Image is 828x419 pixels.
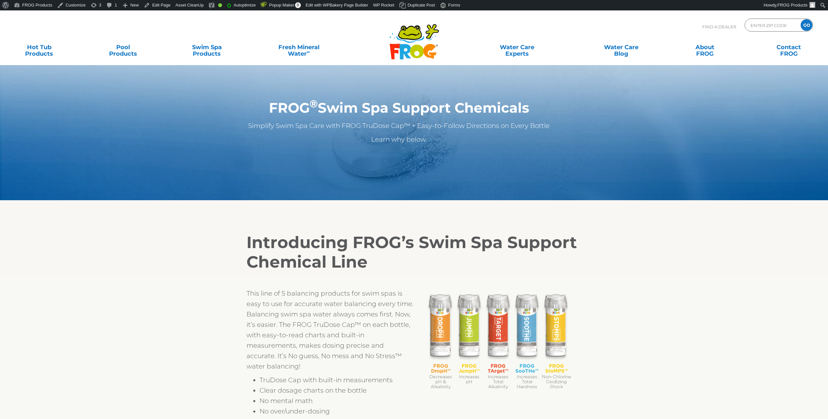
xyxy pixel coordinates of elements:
sup: ∞ [307,49,310,54]
a: Water CareBlog [589,41,654,54]
input: Zip Code Form [750,21,794,30]
a: Water CareExperts [464,41,570,54]
img: FROG_Nemo Bottles_Descriptors [414,288,582,393]
h1: FROG Swim Spa Support Chemicals [224,100,574,116]
p: Find A Dealer [702,19,736,35]
a: Swim SpaProducts [174,41,239,54]
h2: Introducing FROG’s Swim Spa Support Chemical Line [246,233,582,272]
a: Fresh MineralWater∞ [258,41,339,54]
li: TruDose Cap with built-in measurements [260,375,414,385]
span: FROG Products [778,3,807,7]
div: Good [218,3,222,7]
p: This line of 5 balancing products for swim spas is easy to use for accurate water balancing every... [246,288,414,371]
a: AboutFROG [672,41,737,54]
li: No over/under-dosing [260,406,414,416]
sup: ® [310,98,318,110]
p: Simplify Swim Spa Care with FROG TruDose Cap™ + Easy-to-Follow Directions on Every Bottle [224,120,574,131]
span: 0 [295,2,301,8]
li: Clear dosage charts on the bottle [260,385,414,396]
a: ContactFROG [756,41,821,54]
input: GO [801,19,812,31]
p: Learn why below. [224,134,574,145]
li: No mental math [260,396,414,406]
a: Hot TubProducts [7,41,72,54]
a: PoolProducts [90,41,155,54]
